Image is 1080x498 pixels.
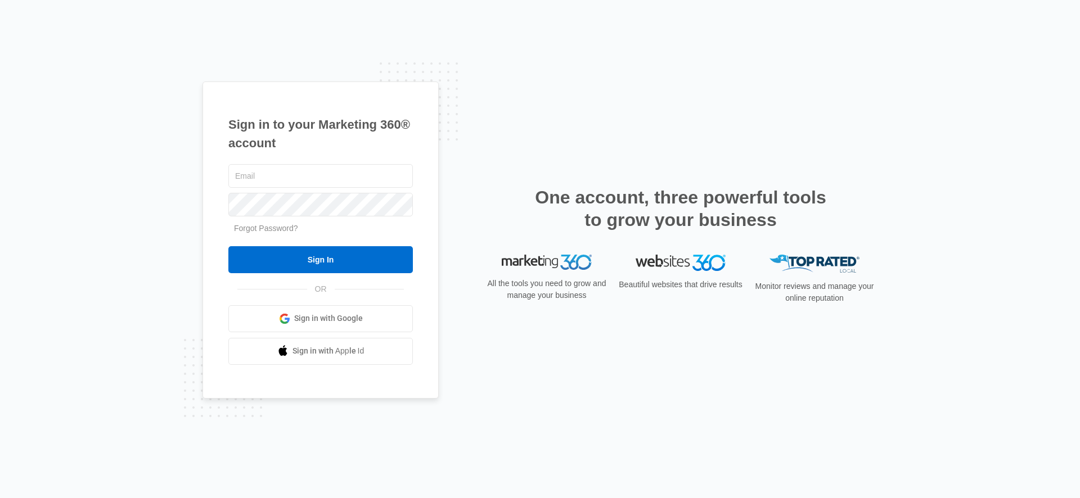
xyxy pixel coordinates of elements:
[292,345,364,357] span: Sign in with Apple Id
[769,255,859,273] img: Top Rated Local
[228,164,413,188] input: Email
[234,224,298,233] a: Forgot Password?
[636,255,726,271] img: Websites 360
[484,278,610,301] p: All the tools you need to grow and manage your business
[228,246,413,273] input: Sign In
[307,283,335,295] span: OR
[294,313,363,324] span: Sign in with Google
[751,280,877,304] p: Monitor reviews and manage your online reputation
[228,115,413,152] h1: Sign in to your Marketing 360® account
[228,305,413,332] a: Sign in with Google
[228,338,413,365] a: Sign in with Apple Id
[532,186,830,231] h2: One account, three powerful tools to grow your business
[618,279,744,291] p: Beautiful websites that drive results
[502,255,592,270] img: Marketing 360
